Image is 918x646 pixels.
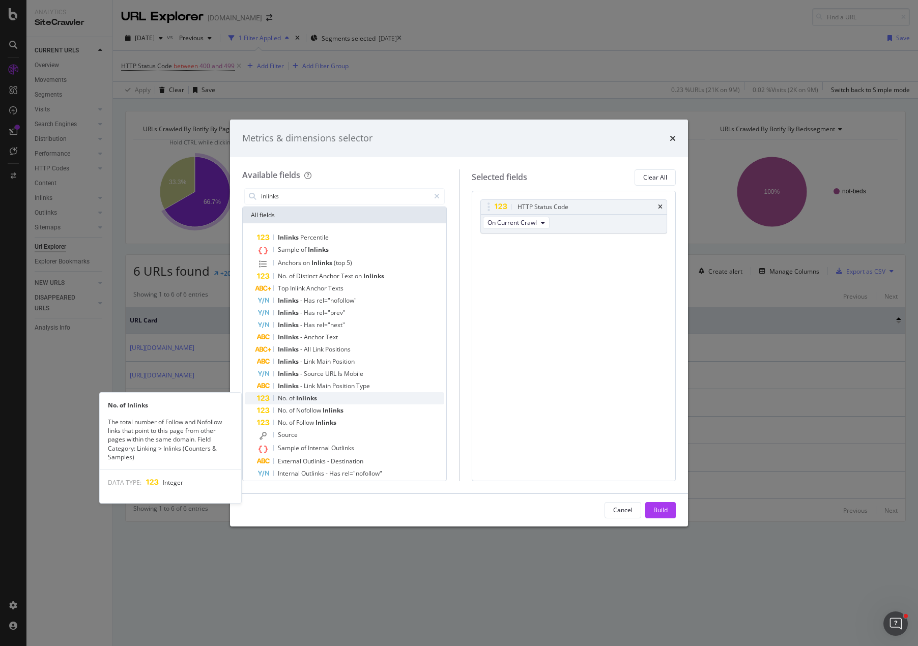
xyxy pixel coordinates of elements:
[301,469,326,478] span: Outlinks
[301,444,308,452] span: of
[278,284,290,292] span: Top
[289,418,296,427] span: of
[300,369,304,378] span: -
[290,284,306,292] span: Inlink
[308,444,331,452] span: Internal
[242,169,300,181] div: Available fields
[356,381,370,390] span: Type
[243,207,446,223] div: All fields
[260,189,429,204] input: Search by field name
[323,406,343,415] span: Inlinks
[653,506,668,514] div: Build
[344,369,363,378] span: Mobile
[278,296,300,305] span: Inlinks
[883,611,908,636] iframe: Intercom live chat
[306,284,328,292] span: Anchor
[329,469,342,478] span: Has
[278,272,289,280] span: No.
[332,357,355,366] span: Position
[242,132,372,145] div: Metrics & dimensions selector
[487,218,537,227] span: On Current Crawl
[278,258,303,267] span: Anchors
[319,272,341,280] span: Anchor
[300,296,304,305] span: -
[278,444,301,452] span: Sample
[300,233,329,242] span: Percentile
[334,258,347,267] span: (top
[518,202,568,212] div: HTTP Status Code
[278,430,298,439] span: Source
[278,406,289,415] span: No.
[278,320,300,329] span: Inlinks
[278,469,301,478] span: Internal
[278,333,300,341] span: Inlinks
[342,469,382,478] span: rel="nofollow"
[472,171,527,183] div: Selected fields
[613,506,633,514] div: Cancel
[315,418,336,427] span: Inlinks
[304,333,326,341] span: Anchor
[296,272,319,280] span: Distinct
[300,333,304,341] span: -
[605,502,641,518] button: Cancel
[303,258,311,267] span: on
[278,394,289,402] span: No.
[278,369,300,378] span: Inlinks
[304,345,312,354] span: All
[304,320,317,329] span: Has
[317,296,357,305] span: rel="nofollow"
[326,469,329,478] span: -
[278,233,300,242] span: Inlinks
[483,217,550,229] button: On Current Crawl
[311,258,334,267] span: Inlinks
[355,272,363,280] span: on
[325,369,338,378] span: URL
[300,357,304,366] span: -
[303,457,327,465] span: Outlinks
[100,401,241,409] div: No. of Inlinks
[326,333,338,341] span: Text
[317,308,346,317] span: rel="prev"
[296,394,317,402] span: Inlinks
[278,457,303,465] span: External
[363,272,384,280] span: Inlinks
[289,406,296,415] span: of
[278,357,300,366] span: Inlinks
[635,169,676,186] button: Clear All
[304,357,317,366] span: Link
[278,381,300,390] span: Inlinks
[304,369,325,378] span: Source
[278,345,300,354] span: Inlinks
[278,308,300,317] span: Inlinks
[278,418,289,427] span: No.
[296,406,323,415] span: Nofollow
[300,320,304,329] span: -
[301,245,308,254] span: of
[341,272,355,280] span: Text
[100,418,241,461] div: The total number of Follow and Nofollow links that point to this page from other pages within the...
[317,320,345,329] span: rel="next"
[304,381,317,390] span: Link
[331,457,363,465] span: Destination
[308,245,329,254] span: Inlinks
[304,296,317,305] span: Has
[331,444,354,452] span: Outlinks
[317,381,332,390] span: Main
[347,258,352,267] span: 5)
[289,272,296,280] span: of
[328,284,343,292] span: Texts
[338,369,344,378] span: Is
[304,308,317,317] span: Has
[278,245,301,254] span: Sample
[658,204,663,210] div: times
[480,199,668,233] div: HTTP Status CodetimesOn Current Crawl
[643,173,667,182] div: Clear All
[300,381,304,390] span: -
[300,308,304,317] span: -
[327,457,331,465] span: -
[312,345,325,354] span: Link
[332,381,356,390] span: Position
[325,345,351,354] span: Positions
[670,132,676,145] div: times
[230,120,688,526] div: modal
